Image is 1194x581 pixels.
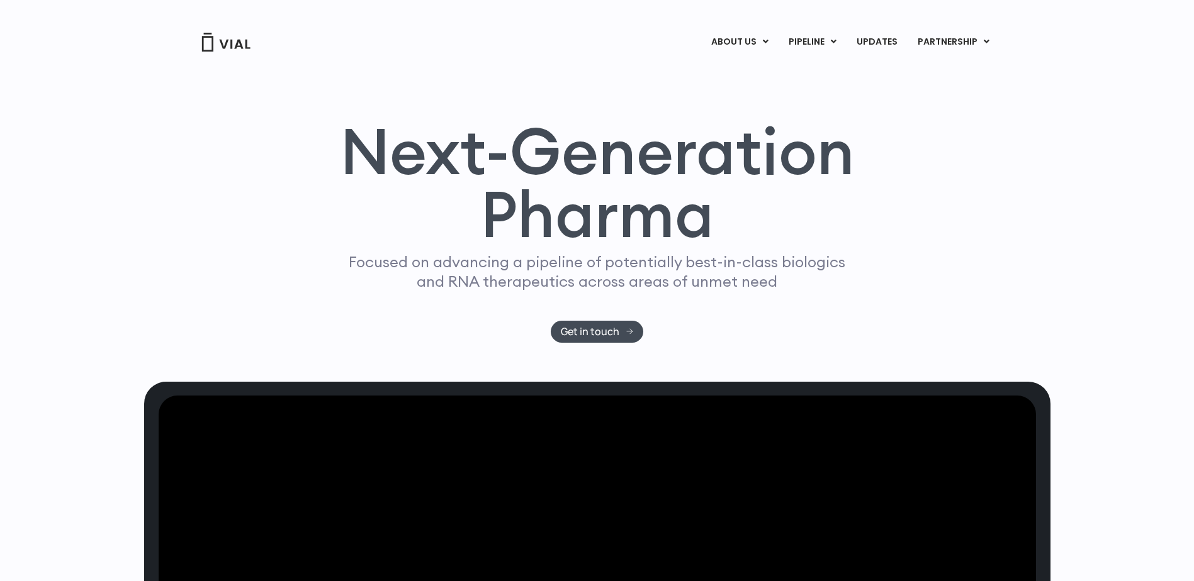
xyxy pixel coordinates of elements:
[344,252,851,291] p: Focused on advancing a pipeline of potentially best-in-class biologics and RNA therapeutics acros...
[325,119,870,246] h1: Next-Generation Pharma
[779,31,846,53] a: PIPELINEMenu Toggle
[201,33,251,52] img: Vial Logo
[847,31,907,53] a: UPDATES
[551,321,643,343] a: Get in touch
[908,31,1000,53] a: PARTNERSHIPMenu Toggle
[701,31,778,53] a: ABOUT USMenu Toggle
[561,327,619,336] span: Get in touch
